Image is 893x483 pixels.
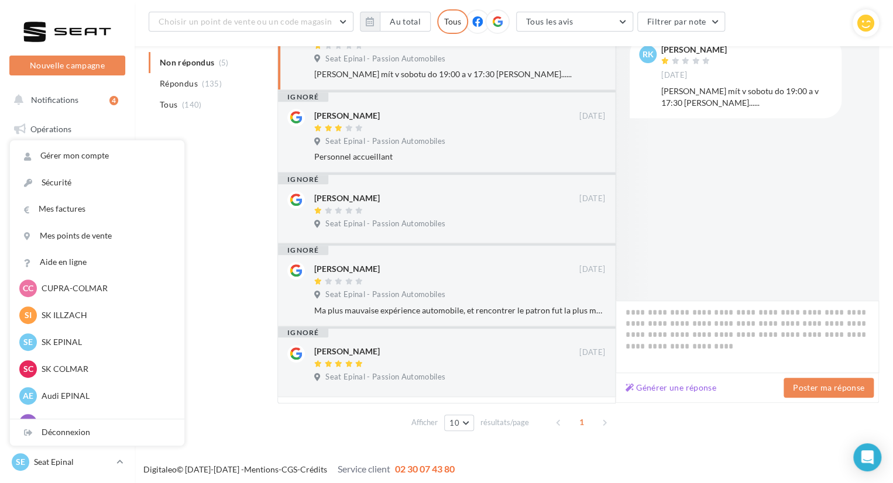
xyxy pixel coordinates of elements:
[314,151,605,163] div: Personnel accueillant
[22,417,35,429] span: AM
[314,68,605,80] div: [PERSON_NAME] mít v sobotu do 19:00 a v 17:30 [PERSON_NAME]......
[526,16,573,26] span: Tous les avis
[16,456,25,468] span: SE
[7,88,123,112] button: Notifications 4
[23,282,33,294] span: CC
[160,78,198,89] span: Répondus
[182,100,202,109] span: (140)
[853,443,881,471] div: Open Intercom Messenger
[314,110,380,122] div: [PERSON_NAME]
[300,464,327,474] a: Crédits
[149,12,353,32] button: Choisir un point de vente ou un code magasin
[278,328,328,337] div: ignoré
[42,390,170,402] p: Audi EPINAL
[42,309,170,321] p: SK ILLZACH
[7,292,128,317] a: Calendrier
[325,136,445,147] span: Seat Epinal - Passion Automobiles
[160,99,177,111] span: Tous
[7,146,128,171] a: Boîte de réception1
[10,143,184,169] a: Gérer mon compte
[109,96,118,105] div: 4
[516,12,633,32] button: Tous les avis
[621,381,721,395] button: Générer une réponse
[7,263,128,288] a: Médiathèque
[9,56,125,75] button: Nouvelle campagne
[579,264,605,275] span: [DATE]
[314,305,605,316] div: Ma plus mauvaise expérience automobile, et rencontrer le patron fut la plus mauvaise expérience h...
[10,419,184,446] div: Déconnexion
[325,289,445,300] span: Seat Epinal - Passion Automobiles
[10,170,184,196] a: Sécurité
[579,111,605,122] span: [DATE]
[314,192,380,204] div: [PERSON_NAME]
[338,463,390,474] span: Service client
[9,451,125,473] a: SE Seat Epinal
[325,54,445,64] span: Seat Epinal - Passion Automobiles
[159,16,332,26] span: Choisir un point de vente ou un code magasin
[784,378,874,398] button: Poster ma réponse
[42,336,170,348] p: SK EPINAL
[360,12,431,32] button: Au total
[10,249,184,275] a: Aide en ligne
[661,46,727,54] div: [PERSON_NAME]
[25,309,32,321] span: SI
[444,415,474,431] button: 10
[278,92,328,102] div: ignoré
[281,464,297,474] a: CGS
[449,418,459,427] span: 10
[278,246,328,255] div: ignoré
[42,363,170,375] p: SK COLMAR
[7,176,128,201] a: Visibilité en ligne
[278,175,328,184] div: ignoré
[480,417,529,428] span: résultats/page
[661,85,832,109] div: [PERSON_NAME] mít v sobotu do 19:00 a v 17:30 [PERSON_NAME]......
[7,205,128,230] a: Campagnes
[10,223,184,249] a: Mes points de vente
[572,413,591,432] span: 1
[661,70,687,81] span: [DATE]
[10,196,184,222] a: Mes factures
[42,282,170,294] p: CUPRA-COLMAR
[7,117,128,142] a: Opérations
[34,456,112,468] p: Seat Epinal
[202,79,222,88] span: (135)
[143,464,455,474] span: © [DATE]-[DATE] - - -
[325,219,445,229] span: Seat Epinal - Passion Automobiles
[314,263,380,275] div: [PERSON_NAME]
[579,347,605,358] span: [DATE]
[42,417,170,429] p: Audi MULHOUSE
[380,12,431,32] button: Au total
[411,417,438,428] span: Afficher
[437,9,468,34] div: Tous
[395,463,455,474] span: 02 30 07 43 80
[7,321,128,356] a: PLV et print personnalisable
[7,360,128,395] a: Campagnes DataOnDemand
[637,12,726,32] button: Filtrer par note
[23,363,33,375] span: SC
[143,464,177,474] a: Digitaleo
[7,234,128,258] a: Contacts
[643,49,654,60] span: rk
[244,464,279,474] a: Mentions
[314,346,380,357] div: [PERSON_NAME]
[325,372,445,382] span: Seat Epinal - Passion Automobiles
[30,124,71,134] span: Opérations
[23,336,33,348] span: SE
[31,95,78,105] span: Notifications
[579,194,605,204] span: [DATE]
[23,390,33,402] span: AE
